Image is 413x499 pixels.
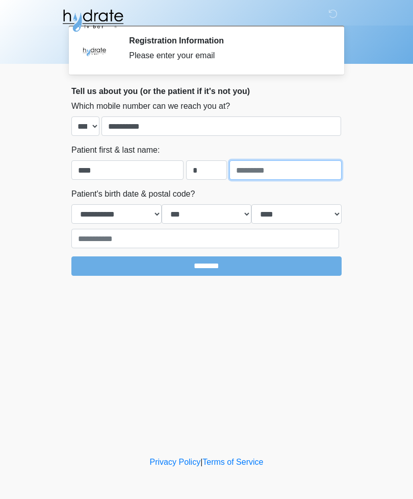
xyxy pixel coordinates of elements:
[150,458,201,466] a: Privacy Policy
[71,100,230,112] label: Which mobile number can we reach you at?
[200,458,202,466] a: |
[202,458,263,466] a: Terms of Service
[71,144,160,156] label: Patient first & last name:
[129,50,326,62] div: Please enter your email
[61,8,124,33] img: Hydrate IV Bar - Fort Collins Logo
[79,36,110,66] img: Agent Avatar
[71,86,342,96] h2: Tell us about you (or the patient if it's not you)
[71,188,195,200] label: Patient's birth date & postal code?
